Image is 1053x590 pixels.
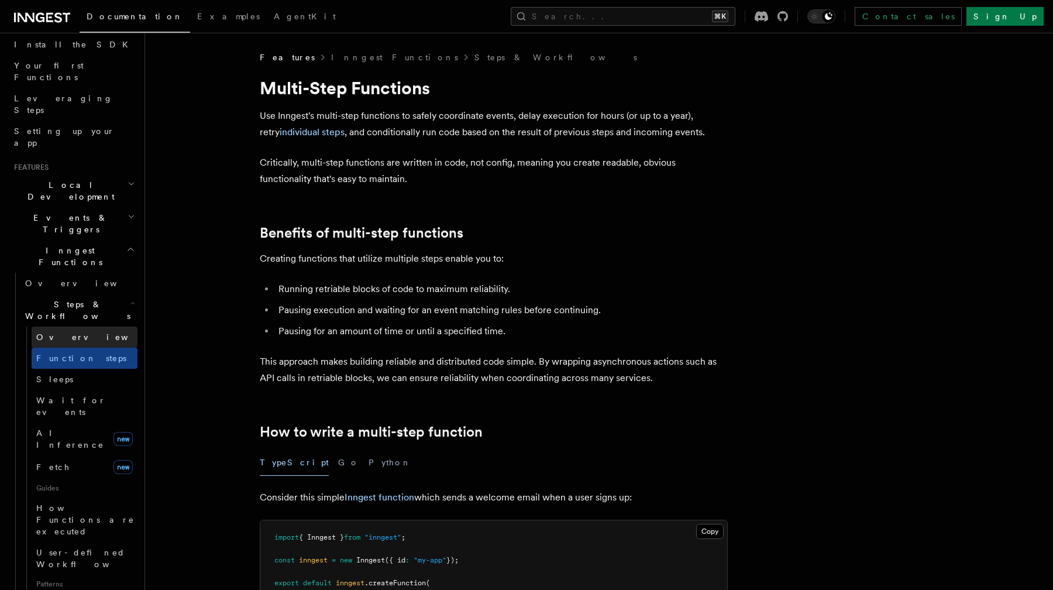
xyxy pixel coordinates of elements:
span: new [113,460,133,474]
span: User-defined Workflows [36,548,142,569]
span: Sleeps [36,375,73,384]
span: Examples [197,12,260,21]
span: new [113,432,133,446]
span: { Inngest } [299,533,344,541]
a: Setting up your app [9,121,137,153]
span: Local Development [9,179,128,203]
a: Wait for events [32,390,137,423]
span: = [332,556,336,564]
a: Overview [32,327,137,348]
p: Consider this simple which sends a welcome email when a user signs up: [260,489,728,506]
span: Inngest Functions [9,245,126,268]
span: inngest [336,579,364,587]
a: Function steps [32,348,137,369]
span: Guides [32,479,137,498]
a: Documentation [80,4,190,33]
button: Search...⌘K [511,7,735,26]
a: Inngest function [345,492,414,503]
span: Overview [36,332,157,342]
a: Overview [20,273,137,294]
a: How to write a multi-step function [260,424,483,440]
span: Features [260,52,315,63]
button: Toggle dark mode [807,9,835,23]
a: User-defined Workflows [32,542,137,575]
button: Inngest Functions [9,240,137,273]
span: Fetch [36,462,70,472]
button: Local Development [9,174,137,207]
span: Setting up your app [14,126,115,147]
a: Steps & Workflows [474,52,637,63]
button: Events & Triggers [9,207,137,240]
a: individual steps [280,126,345,138]
span: Install the SDK [14,40,135,49]
a: Inngest Functions [331,52,458,63]
span: : [405,556,409,564]
span: AgentKit [274,12,336,21]
span: Your first Functions [14,61,84,82]
a: Fetchnew [32,455,137,479]
h1: Multi-Step Functions [260,77,728,98]
span: Features [9,163,49,172]
p: This approach makes building reliable and distributed code simple. By wrapping asynchronous actio... [260,354,728,386]
span: Wait for events [36,396,106,417]
span: Leveraging Steps [14,94,113,115]
a: Sign Up [966,7,1044,26]
p: Creating functions that utilize multiple steps enable you to: [260,251,728,267]
a: Contact sales [855,7,962,26]
li: Pausing for an amount of time or until a specified time. [275,323,728,339]
button: Copy [696,524,724,539]
a: AgentKit [267,4,343,32]
li: Running retriable blocks of code to maximum reliability. [275,281,728,297]
span: inngest [299,556,328,564]
span: const [274,556,295,564]
span: How Functions are executed [36,503,135,536]
button: Python [369,450,411,476]
a: AI Inferencenew [32,423,137,455]
span: import [274,533,299,541]
span: ( [426,579,430,587]
p: Use Inngest's multi-step functions to safely coordinate events, delay execution for hours (or up ... [260,108,728,140]
span: from [344,533,360,541]
span: Overview [25,279,146,288]
span: Events & Triggers [9,212,128,235]
span: ; [401,533,405,541]
button: TypeScript [260,450,329,476]
span: "my-app" [414,556,446,564]
span: Inngest [356,556,385,564]
a: Examples [190,4,267,32]
a: How Functions are executed [32,498,137,542]
a: Install the SDK [9,34,137,55]
kbd: ⌘K [712,11,728,22]
span: new [340,556,352,564]
button: Go [338,450,359,476]
span: .createFunction [364,579,426,587]
span: default [303,579,332,587]
span: "inngest" [364,533,401,541]
li: Pausing execution and waiting for an event matching rules before continuing. [275,302,728,318]
p: Critically, multi-step functions are written in code, not config, meaning you create readable, ob... [260,155,728,187]
a: Your first Functions [9,55,137,88]
a: Leveraging Steps [9,88,137,121]
span: AI Inference [36,428,104,450]
a: Sleeps [32,369,137,390]
span: Documentation [87,12,183,21]
span: Function steps [36,354,126,363]
a: Benefits of multi-step functions [260,225,463,241]
span: }); [446,556,459,564]
span: export [274,579,299,587]
span: ({ id [385,556,405,564]
button: Steps & Workflows [20,294,137,327]
span: Steps & Workflows [20,299,130,322]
